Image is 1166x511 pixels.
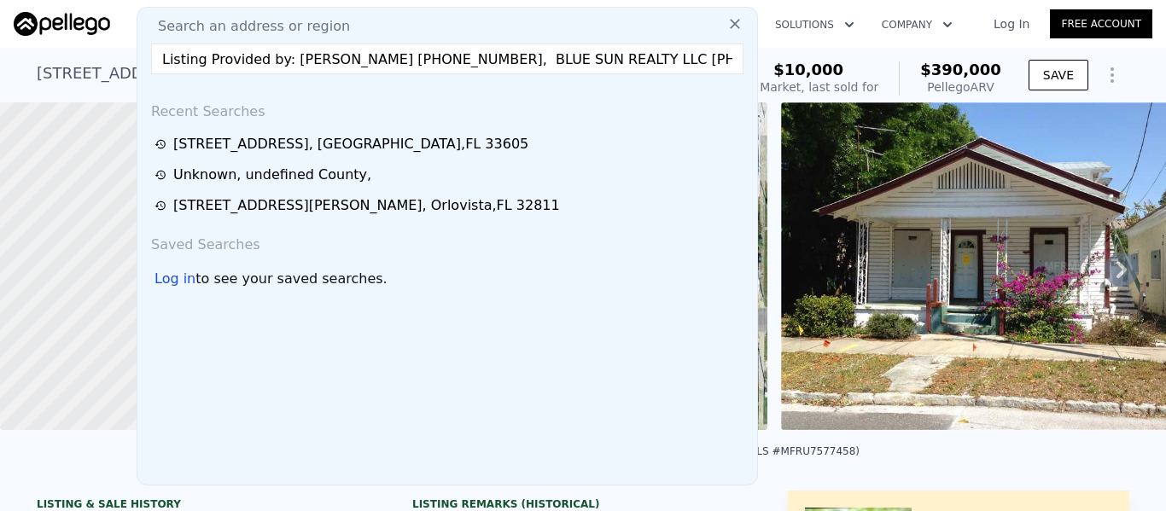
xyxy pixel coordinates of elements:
[154,195,745,216] a: [STREET_ADDRESS][PERSON_NAME], Orlovista,FL 32811
[144,88,750,129] div: Recent Searches
[144,16,350,37] span: Search an address or region
[738,78,878,96] div: Off Market, last sold for
[868,9,966,40] button: Company
[920,61,1001,78] span: $390,000
[154,134,745,154] a: [STREET_ADDRESS], [GEOGRAPHIC_DATA],FL 33605
[1095,58,1129,92] button: Show Options
[412,497,754,511] div: Listing Remarks (Historical)
[144,221,750,262] div: Saved Searches
[37,61,441,85] div: [STREET_ADDRESS] , [GEOGRAPHIC_DATA] , FL 33605
[173,134,528,154] div: [STREET_ADDRESS] , [GEOGRAPHIC_DATA] , FL 33605
[154,269,195,289] div: Log in
[14,12,110,36] img: Pellego
[151,44,743,74] input: Enter an address, city, region, neighborhood or zip code
[1029,60,1088,90] button: SAVE
[195,269,387,289] span: to see your saved searches.
[173,195,560,216] div: [STREET_ADDRESS][PERSON_NAME] , Orlovista , FL 32811
[761,9,868,40] button: Solutions
[773,61,843,78] span: $10,000
[173,165,371,185] div: Unknown , undefined County ,
[1050,9,1152,38] a: Free Account
[973,15,1050,32] a: Log In
[154,165,745,185] a: Unknown, undefined County,
[920,78,1001,96] div: Pellego ARV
